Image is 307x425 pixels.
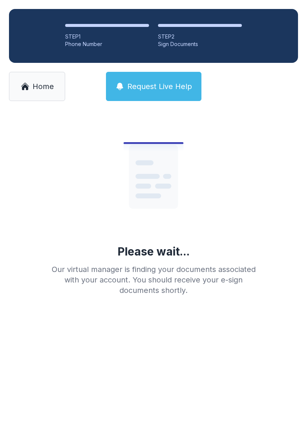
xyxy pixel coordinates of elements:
span: Request Live Help [127,81,192,92]
div: Sign Documents [158,40,242,48]
div: STEP 1 [65,33,149,40]
div: STEP 2 [158,33,242,40]
div: Phone Number [65,40,149,48]
div: Please wait... [118,245,190,258]
div: Our virtual manager is finding your documents associated with your account. You should receive yo... [46,264,261,296]
span: Home [33,81,54,92]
